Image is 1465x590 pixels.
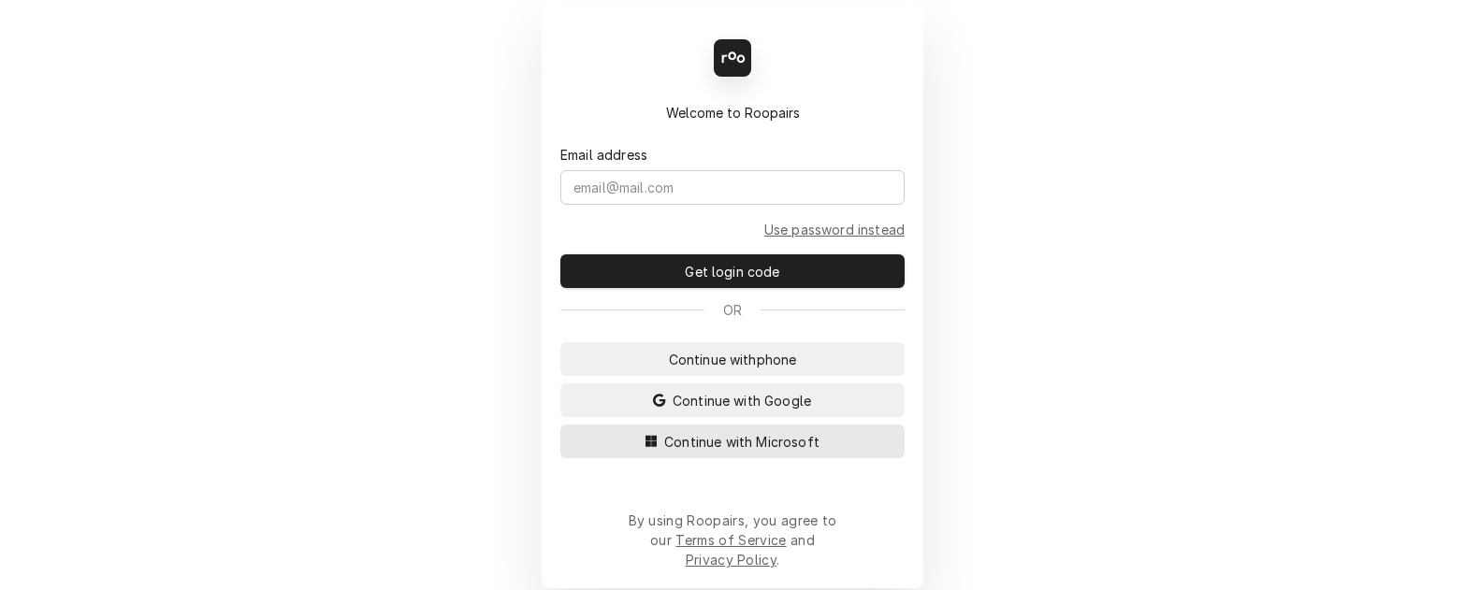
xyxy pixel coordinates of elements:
[560,254,905,288] button: Get login code
[560,103,905,122] div: Welcome to Roopairs
[675,532,786,548] a: Terms of Service
[665,350,801,369] span: Continue with phone
[681,262,783,281] span: Get login code
[669,391,815,410] span: Continue with Google
[560,342,905,376] button: Continue withphone
[560,170,905,205] input: email@mail.com
[764,220,905,239] a: Go to Email and password form
[686,552,776,568] a: Privacy Policy
[628,511,837,569] div: By using Roopairs, you agree to our and .
[560,300,905,320] div: Or
[560,383,905,417] button: Continue with Google
[660,432,823,452] span: Continue with Microsoft
[560,145,647,165] label: Email address
[560,425,905,458] button: Continue with Microsoft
